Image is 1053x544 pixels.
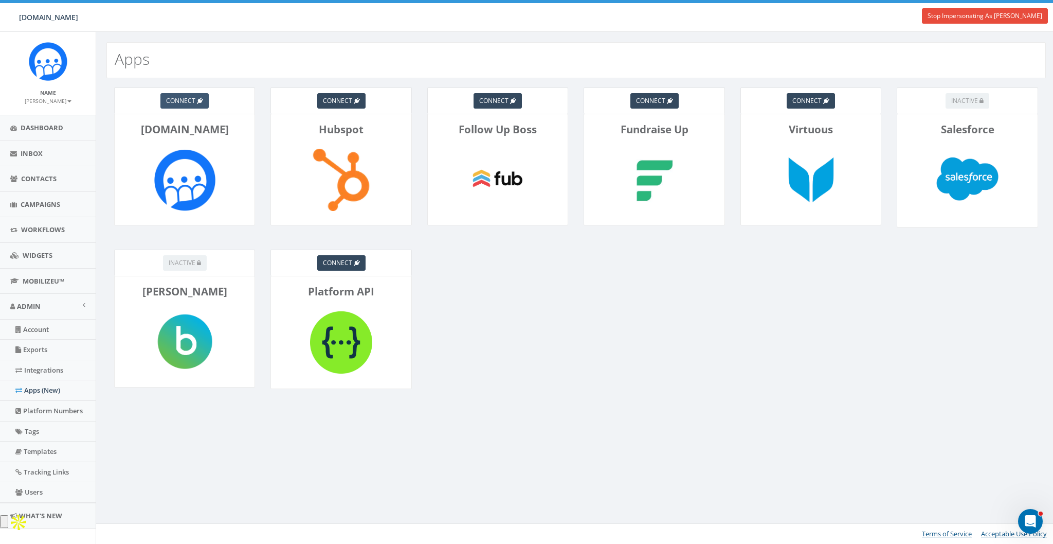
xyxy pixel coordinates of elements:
[435,122,560,137] p: Follow Up Boss
[163,255,207,271] button: inactive
[25,97,71,104] small: [PERSON_NAME]
[317,93,366,109] a: connect
[21,225,65,234] span: Workflows
[981,529,1047,538] a: Acceptable Use Policy
[630,93,679,109] a: connect
[773,143,848,217] img: Virtuous-logo
[23,276,64,286] span: MobilizeU™
[17,302,41,311] span: Admin
[160,93,209,109] a: connect
[40,89,56,96] small: Name
[323,96,352,105] span: connect
[792,96,822,105] span: connect
[460,143,535,217] img: Follow Up Boss-logo
[115,50,150,67] h2: Apps
[279,122,403,137] p: Hubspot
[21,200,60,209] span: Campaigns
[304,304,378,381] img: Platform API-logo
[29,42,67,81] img: Rally_Corp_Icon.png
[787,93,835,109] a: connect
[479,96,509,105] span: connect
[25,96,71,105] a: [PERSON_NAME]
[8,512,29,533] img: Apollo
[166,96,195,105] span: connect
[21,123,63,132] span: Dashboard
[592,122,716,137] p: Fundraise Up
[304,143,378,217] img: Hubspot-logo
[323,258,352,267] span: connect
[749,122,873,137] p: Virtuous
[19,12,78,22] span: [DOMAIN_NAME]
[169,258,195,267] span: inactive
[905,122,1029,137] p: Salesforce
[922,8,1048,24] a: Stop Impersonating As [PERSON_NAME]
[930,143,1005,219] img: Salesforce-logo
[148,304,222,379] img: Blackbaud-logo
[279,284,403,299] p: Platform API
[946,93,989,109] button: inactive
[23,251,52,260] span: Widgets
[474,93,522,109] a: connect
[122,284,247,299] p: [PERSON_NAME]
[21,174,57,183] span: Contacts
[21,149,43,158] span: Inbox
[19,511,62,520] span: What's New
[951,96,978,105] span: inactive
[148,143,222,217] img: Rally.so-logo
[636,96,665,105] span: connect
[122,122,247,137] p: [DOMAIN_NAME]
[1018,509,1043,534] iframe: Intercom live chat
[922,529,972,538] a: Terms of Service
[617,143,692,217] img: Fundraise Up-logo
[317,255,366,271] a: connect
